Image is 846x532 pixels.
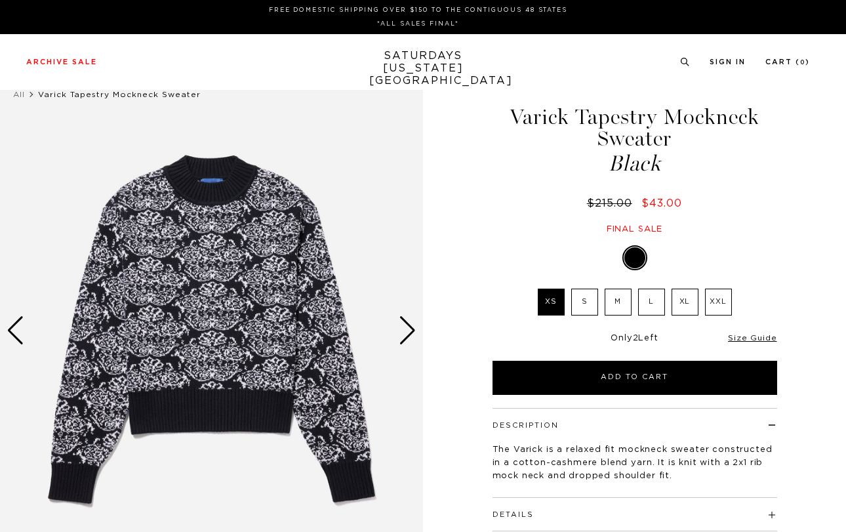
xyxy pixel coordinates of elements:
label: S [571,289,598,316]
a: Sign In [710,58,746,66]
small: 0 [800,60,805,66]
span: $43.00 [641,198,682,209]
span: Varick Tapestry Mockneck Sweater [38,91,201,98]
p: *ALL SALES FINAL* [31,19,805,29]
a: Archive Sale [26,58,97,66]
del: $215.00 [587,198,637,209]
a: Cart (0) [765,58,810,66]
label: XS [538,289,565,316]
a: SATURDAYS[US_STATE][GEOGRAPHIC_DATA] [369,50,477,87]
p: The Varick is a relaxed fit mockneck sweater constructed in a cotton-cashmere blend yarn. It is k... [493,443,777,483]
label: XL [672,289,698,316]
span: Black [491,153,779,174]
p: FREE DOMESTIC SHIPPING OVER $150 TO THE CONTIGUOUS 48 STATES [31,5,805,15]
span: 2 [633,334,639,342]
label: XXL [705,289,732,316]
a: Size Guide [728,334,776,342]
a: All [13,91,25,98]
div: Next slide [399,316,416,345]
button: Details [493,511,534,518]
h1: Varick Tapestry Mockneck Sweater [491,106,779,174]
div: Only Left [493,333,777,344]
div: Final sale [491,224,779,235]
label: M [605,289,632,316]
div: Previous slide [7,316,24,345]
label: L [638,289,665,316]
button: Description [493,422,559,429]
button: Add to Cart [493,361,777,395]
